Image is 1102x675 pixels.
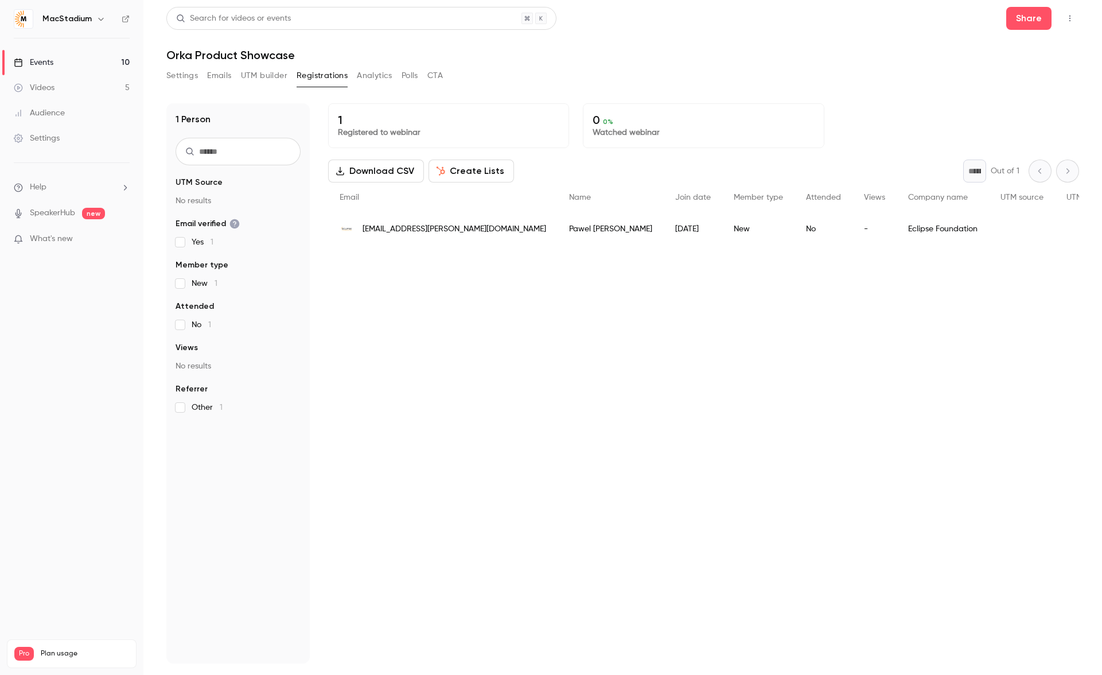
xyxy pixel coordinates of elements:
[14,57,53,68] div: Events
[176,113,211,126] h1: 1 Person
[176,360,301,372] p: No results
[908,193,968,201] span: Company name
[338,127,559,138] p: Registered to webinar
[14,10,33,28] img: MacStadium
[14,647,34,661] span: Pro
[176,383,208,395] span: Referrer
[30,207,75,219] a: SpeakerHub
[192,319,211,331] span: No
[14,133,60,144] div: Settings
[176,177,301,413] section: facet-groups
[603,118,613,126] span: 0 %
[991,165,1019,177] p: Out of 1
[166,67,198,85] button: Settings
[864,193,885,201] span: Views
[192,278,217,289] span: New
[207,67,231,85] button: Emails
[166,48,1079,62] h1: Orka Product Showcase
[569,193,591,201] span: Name
[30,233,73,245] span: What's new
[795,213,852,245] div: No
[176,218,240,230] span: Email verified
[340,193,359,201] span: Email
[208,321,211,329] span: 1
[176,342,198,354] span: Views
[30,181,46,193] span: Help
[340,222,353,236] img: eclipse-foundation.org
[82,208,105,219] span: new
[176,195,301,207] p: No results
[192,402,223,413] span: Other
[14,107,65,119] div: Audience
[593,127,814,138] p: Watched webinar
[357,67,392,85] button: Analytics
[593,113,814,127] p: 0
[328,160,424,183] button: Download CSV
[734,193,783,201] span: Member type
[722,213,795,245] div: New
[176,301,214,312] span: Attended
[429,160,514,183] button: Create Lists
[897,213,989,245] div: Eclipse Foundation
[1006,7,1052,30] button: Share
[241,67,287,85] button: UTM builder
[297,67,348,85] button: Registrations
[211,238,213,246] span: 1
[14,82,54,94] div: Videos
[220,404,223,412] span: 1
[402,67,418,85] button: Polls
[176,177,223,188] span: UTM Source
[1000,193,1043,201] span: UTM source
[116,234,130,245] iframe: Noticeable Trigger
[14,181,130,193] li: help-dropdown-opener
[806,193,841,201] span: Attended
[176,259,228,271] span: Member type
[176,13,291,25] div: Search for videos or events
[427,67,443,85] button: CTA
[558,213,664,245] div: Pawel [PERSON_NAME]
[852,213,897,245] div: -
[192,236,213,248] span: Yes
[363,223,546,235] span: [EMAIL_ADDRESS][PERSON_NAME][DOMAIN_NAME]
[42,13,92,25] h6: MacStadium
[664,213,722,245] div: [DATE]
[675,193,711,201] span: Join date
[41,649,129,658] span: Plan usage
[215,280,217,288] span: 1
[338,113,559,127] p: 1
